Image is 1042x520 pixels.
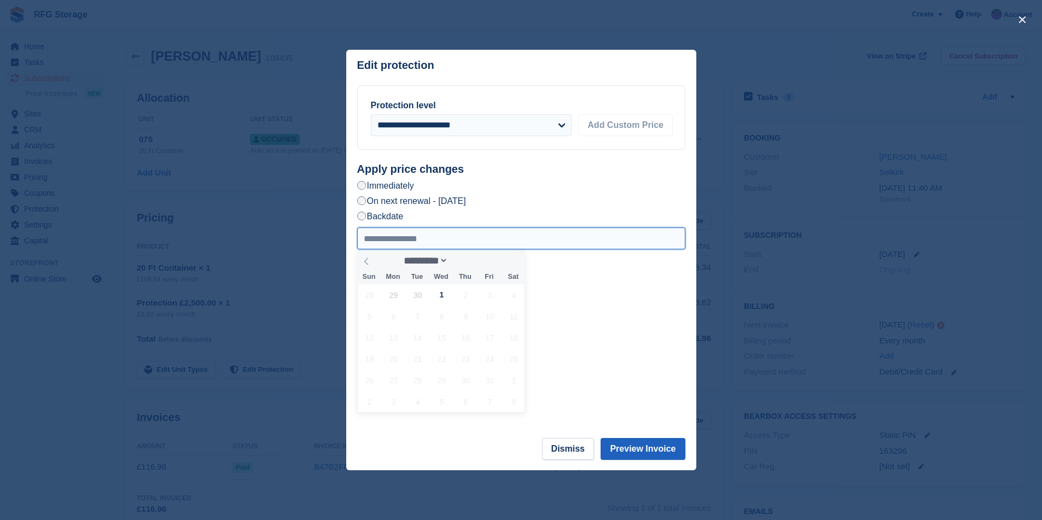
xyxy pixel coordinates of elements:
[359,327,380,348] span: October 12, 2025
[455,391,476,412] span: November 6, 2025
[357,212,366,220] input: Backdate
[359,348,380,370] span: October 19, 2025
[357,211,404,222] label: Backdate
[400,255,448,266] select: Month
[359,370,380,391] span: October 26, 2025
[479,348,500,370] span: October 24, 2025
[1014,11,1031,28] button: close
[431,306,452,327] span: October 8, 2025
[578,114,673,136] button: Add Custom Price
[479,284,500,306] span: October 3, 2025
[407,284,428,306] span: September 30, 2025
[455,348,476,370] span: October 23, 2025
[357,196,366,205] input: On next renewal - [DATE]
[359,284,380,306] span: September 28, 2025
[357,273,381,281] span: Sun
[503,391,525,412] span: November 8, 2025
[542,438,594,460] button: Dismiss
[431,327,452,348] span: October 15, 2025
[503,284,525,306] span: October 4, 2025
[357,181,366,190] input: Immediately
[407,370,428,391] span: October 28, 2025
[383,284,404,306] span: September 29, 2025
[383,327,404,348] span: October 13, 2025
[431,370,452,391] span: October 29, 2025
[503,327,525,348] span: October 18, 2025
[503,370,525,391] span: November 1, 2025
[455,306,476,327] span: October 9, 2025
[455,284,476,306] span: October 2, 2025
[381,273,405,281] span: Mon
[405,273,429,281] span: Tue
[383,370,404,391] span: October 27, 2025
[383,348,404,370] span: October 20, 2025
[359,391,380,412] span: November 2, 2025
[453,273,477,281] span: Thu
[383,306,404,327] span: October 6, 2025
[371,101,436,110] label: Protection level
[359,306,380,327] span: October 5, 2025
[357,195,466,207] label: On next renewal - [DATE]
[455,327,476,348] span: October 16, 2025
[479,306,500,327] span: October 10, 2025
[601,438,685,460] button: Preview Invoice
[477,273,501,281] span: Fri
[407,327,428,348] span: October 14, 2025
[407,306,428,327] span: October 7, 2025
[503,348,525,370] span: October 25, 2025
[357,180,414,191] label: Immediately
[479,370,500,391] span: October 31, 2025
[479,391,500,412] span: November 7, 2025
[455,370,476,391] span: October 30, 2025
[357,163,464,175] strong: Apply price changes
[357,59,434,72] p: Edit protection
[429,273,453,281] span: Wed
[479,327,500,348] span: October 17, 2025
[431,284,452,306] span: October 1, 2025
[431,348,452,370] span: October 22, 2025
[501,273,525,281] span: Sat
[407,348,428,370] span: October 21, 2025
[431,391,452,412] span: November 5, 2025
[407,391,428,412] span: November 4, 2025
[503,306,525,327] span: October 11, 2025
[383,391,404,412] span: November 3, 2025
